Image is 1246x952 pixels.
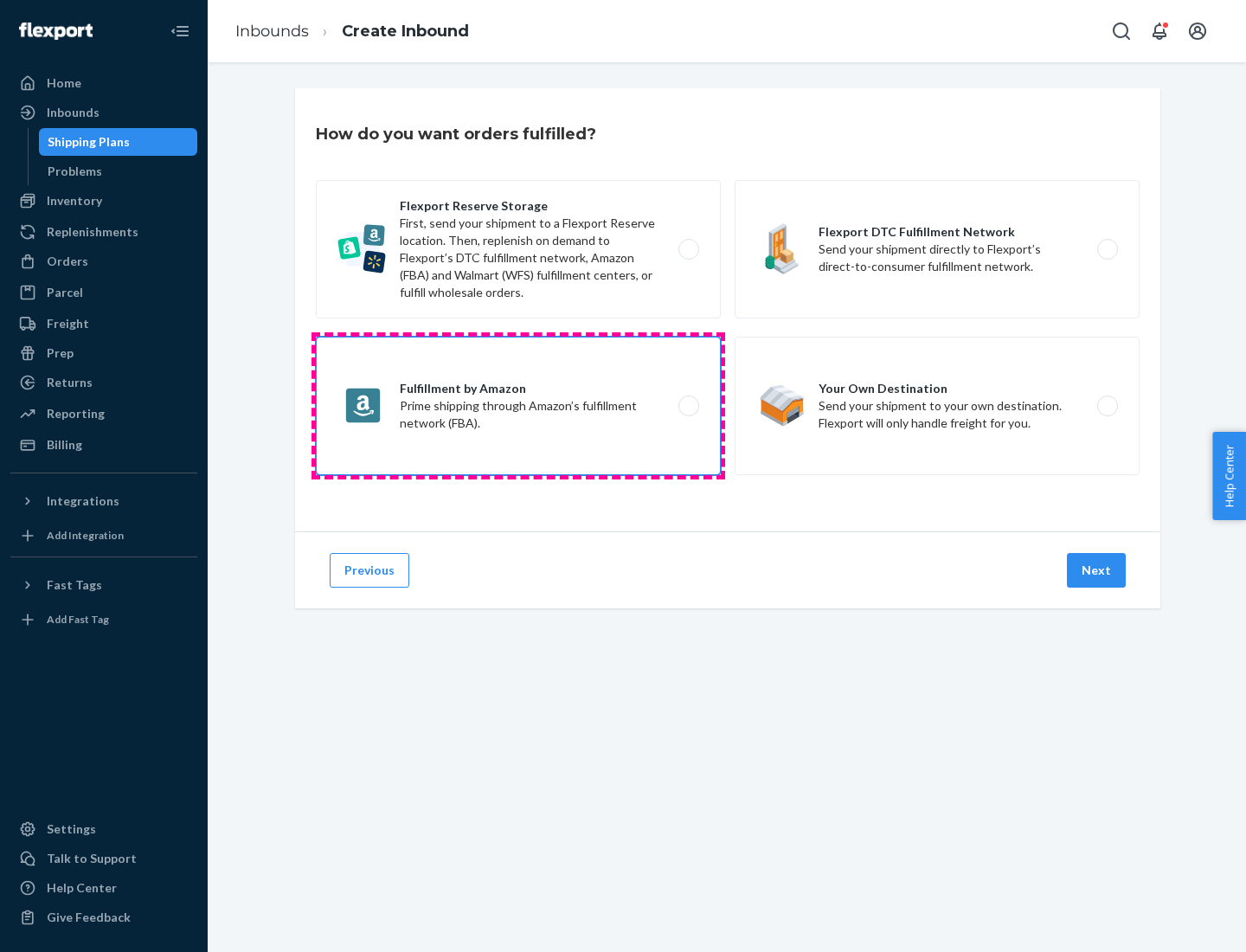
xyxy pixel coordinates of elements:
[47,850,137,867] div: Talk to Support
[47,104,100,121] div: Inbounds
[47,492,119,510] div: Integrations
[10,874,197,902] a: Help Center
[10,606,197,634] a: Add Fast Tag
[10,369,197,396] a: Returns
[10,815,197,843] a: Settings
[10,571,197,599] button: Fast Tags
[47,909,131,926] div: Give Feedback
[10,218,197,246] a: Replenishments
[10,99,197,126] a: Inbounds
[47,436,82,453] div: Billing
[47,374,93,391] div: Returns
[1180,14,1215,48] button: Open account menu
[10,431,197,459] a: Billing
[235,22,309,41] a: Inbounds
[47,192,102,209] div: Inventory
[1142,14,1177,48] button: Open notifications
[10,339,197,367] a: Prep
[47,284,83,301] div: Parcel
[10,845,197,872] a: Talk to Support
[10,279,197,306] a: Parcel
[1104,14,1139,48] button: Open Search Box
[10,400,197,428] a: Reporting
[47,253,88,270] div: Orders
[47,405,105,422] div: Reporting
[10,904,197,931] button: Give Feedback
[1067,553,1126,588] button: Next
[1212,432,1246,520] button: Help Center
[47,879,117,897] div: Help Center
[47,74,81,92] div: Home
[10,187,197,215] a: Inventory
[342,22,469,41] a: Create Inbound
[10,248,197,275] a: Orders
[47,223,138,241] div: Replenishments
[330,553,409,588] button: Previous
[163,14,197,48] button: Close Navigation
[10,487,197,515] button: Integrations
[10,522,197,550] a: Add Integration
[39,128,198,156] a: Shipping Plans
[222,6,483,57] ol: breadcrumbs
[10,69,197,97] a: Home
[47,576,102,594] div: Fast Tags
[39,158,198,185] a: Problems
[48,133,130,151] div: Shipping Plans
[10,310,197,338] a: Freight
[19,23,93,40] img: Flexport logo
[47,528,124,543] div: Add Integration
[47,612,109,627] div: Add Fast Tag
[48,163,102,180] div: Problems
[316,123,596,145] h3: How do you want orders fulfilled?
[47,315,89,332] div: Freight
[47,820,96,838] div: Settings
[47,344,74,362] div: Prep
